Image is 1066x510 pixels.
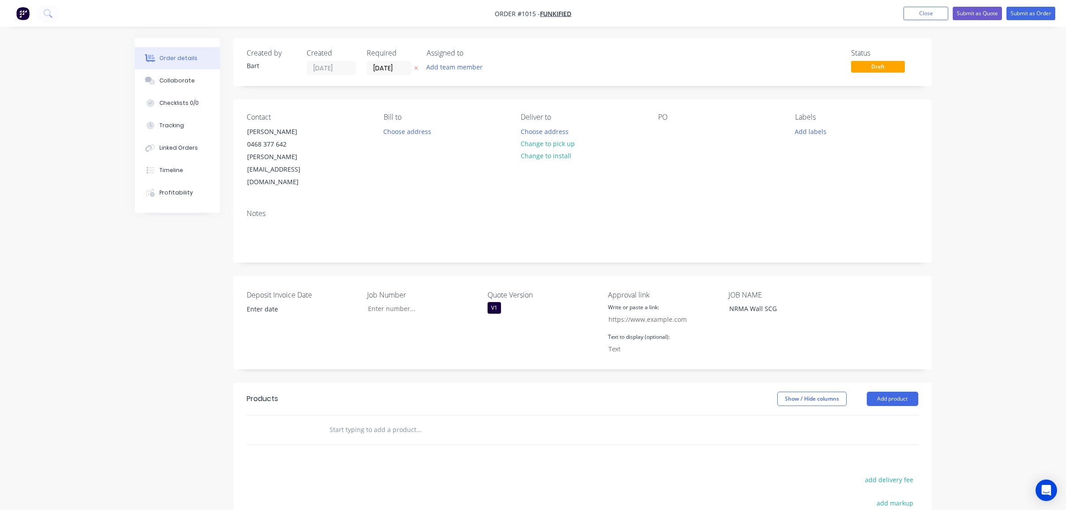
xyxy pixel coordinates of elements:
div: Bart [247,61,296,70]
button: Choose address [516,125,573,137]
button: add markup [872,497,918,509]
label: Approval link [608,290,720,300]
div: Tracking [159,121,184,130]
button: Submit as Order [1006,7,1055,20]
div: Contact [247,113,369,121]
div: Created by [247,49,296,57]
span: Draft [851,61,905,72]
button: Add labels [790,125,831,137]
div: Products [247,393,278,404]
div: Checklists 0/0 [159,99,199,107]
div: Timeline [159,166,183,174]
div: Required [367,49,416,57]
div: PO [658,113,781,121]
div: Profitability [159,189,193,197]
input: Text [604,342,710,356]
label: Write or paste a link: [608,303,659,311]
button: Add product [867,392,918,406]
button: Submit as Quote [953,7,1002,20]
label: Deposit Invoice Date [247,290,359,300]
div: V1 [488,302,501,314]
div: [PERSON_NAME][EMAIL_ADDRESS][DOMAIN_NAME] [247,151,321,188]
button: Order details [135,47,220,69]
button: Change to install [516,150,576,162]
button: Profitability [135,182,220,204]
input: Enter number... [360,302,479,316]
a: Funkified [540,9,571,18]
img: Factory [16,7,30,20]
button: Collaborate [135,69,220,92]
div: Created [307,49,356,57]
input: Start typing to add a product... [329,421,508,439]
div: [PERSON_NAME]0468 377 642[PERSON_NAME][EMAIL_ADDRESS][DOMAIN_NAME] [240,125,329,189]
div: Open Intercom Messenger [1036,480,1057,501]
div: Collaborate [159,77,195,85]
div: Status [851,49,918,57]
div: Deliver to [521,113,643,121]
div: Linked Orders [159,144,198,152]
button: Close [903,7,948,20]
button: Checklists 0/0 [135,92,220,114]
div: NRMA Wall SCG [722,302,834,315]
div: Notes [247,209,918,218]
div: [PERSON_NAME] [247,125,321,138]
div: 0468 377 642 [247,138,321,151]
button: Timeline [135,159,220,182]
input: Enter date [240,303,352,316]
div: Order details [159,54,197,62]
button: Change to pick up [516,138,579,150]
div: Bill to [384,113,506,121]
button: Show / Hide columns [777,392,847,406]
div: Labels [795,113,918,121]
button: Add team member [427,61,488,73]
label: Quote Version [488,290,599,300]
button: Tracking [135,114,220,137]
label: Text to display (optional): [608,333,670,341]
button: add delivery fee [861,474,918,486]
span: Order #1015 - [495,9,540,18]
input: https://www.example.com [604,313,710,326]
button: Add team member [421,61,487,73]
button: Choose address [379,125,436,137]
div: Assigned to [427,49,516,57]
label: Job Number [367,290,479,300]
button: Linked Orders [135,137,220,159]
label: JOB NAME [728,290,840,300]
